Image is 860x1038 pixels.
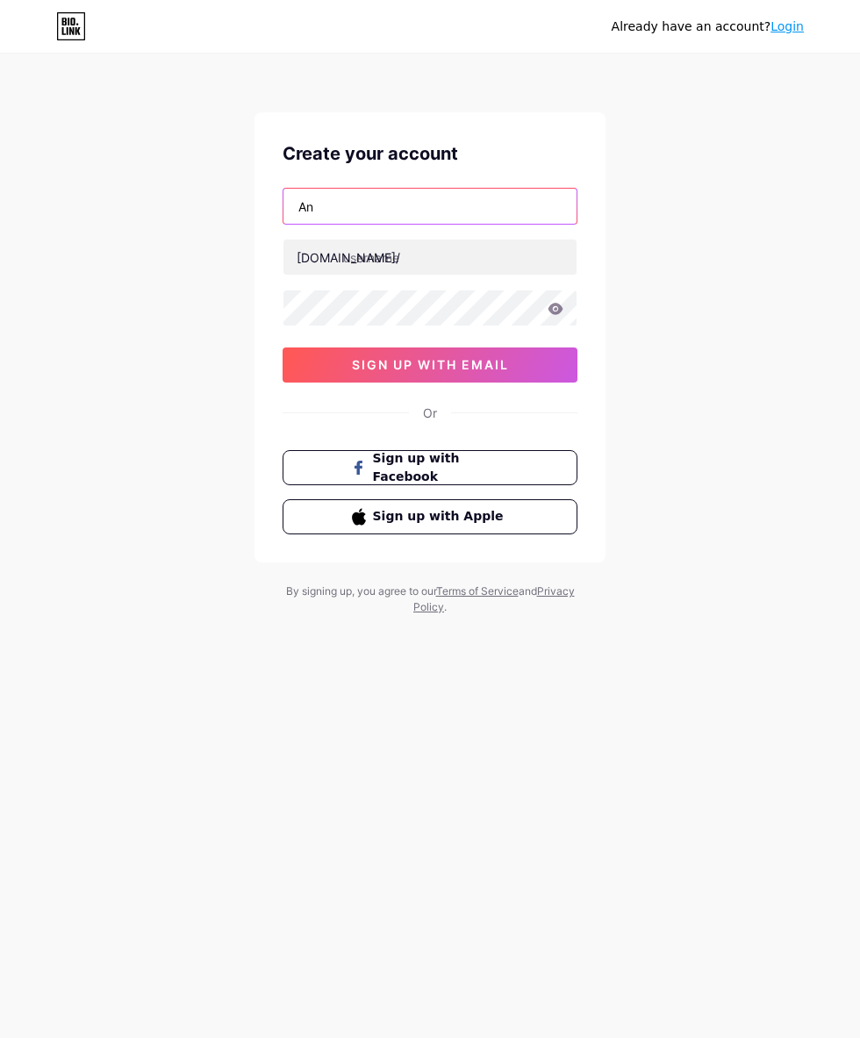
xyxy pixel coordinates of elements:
button: Sign up with Apple [283,499,577,534]
a: Login [770,19,804,33]
div: Already have an account? [612,18,804,36]
button: sign up with email [283,347,577,383]
span: Sign up with Facebook [373,449,509,486]
a: Terms of Service [436,584,519,598]
input: Email [283,189,577,224]
button: Sign up with Facebook [283,450,577,485]
span: Sign up with Apple [373,507,509,526]
div: Create your account [283,140,577,167]
a: Privacy Policy [413,584,575,613]
div: By signing up, you agree to our and . [281,583,579,615]
div: [DOMAIN_NAME]/ [297,248,400,267]
input: username [283,240,577,275]
span: sign up with email [352,357,509,372]
div: Or [423,404,437,422]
